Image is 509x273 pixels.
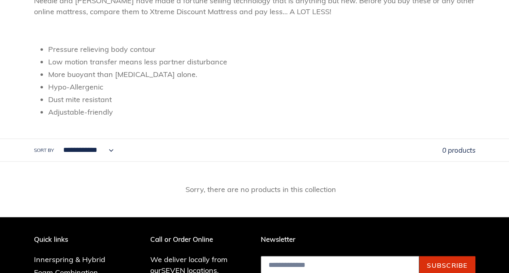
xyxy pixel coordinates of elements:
li: More buoyant than [MEDICAL_DATA] alone. [48,69,475,80]
p: Newsletter [261,235,475,243]
li: Low motion transfer means less partner disturbance [48,56,475,67]
a: Innerspring & Hybrid [34,255,105,264]
li: Dust mite resistant [48,94,475,105]
p: Call or Order Online [150,235,249,243]
span: Subscribe [427,261,468,269]
span: 0 products [442,146,475,154]
li: Pressure relieving body contour [48,44,475,55]
p: Quick links [34,235,117,243]
p: Sorry, there are no products in this collection [46,184,475,195]
label: Sort by [34,147,54,154]
li: Adjustable-friendly [48,107,475,117]
li: Hypo-Allergenic [48,81,475,92]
